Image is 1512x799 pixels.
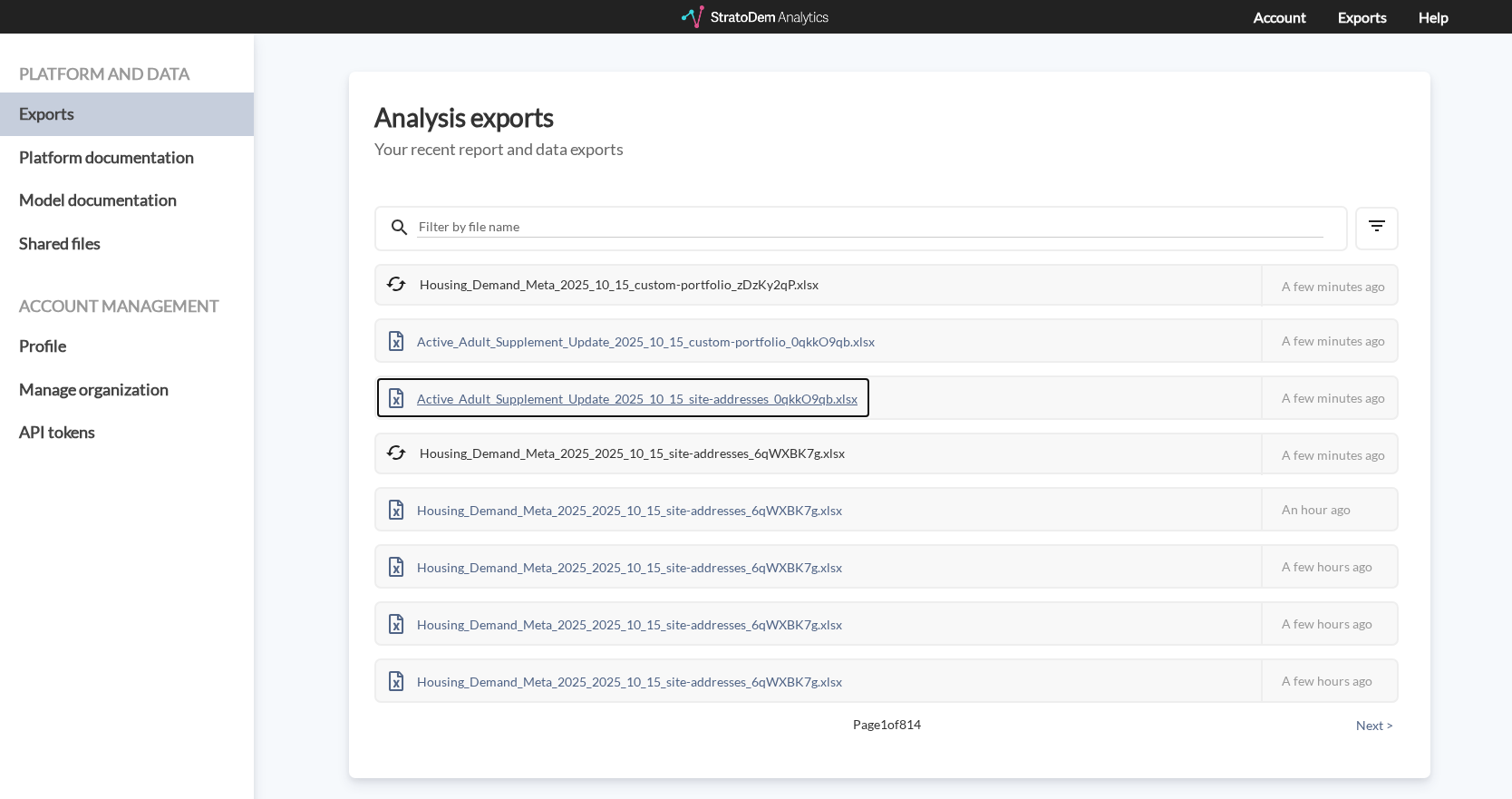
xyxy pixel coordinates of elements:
[1254,8,1306,25] a: Account
[376,434,858,473] div: Housing_Demand_Meta_2025_2025_10_15_site-addresses_6qWXBK7g.xlsx
[1419,8,1449,25] a: Help
[376,388,870,404] a: Active_Adult_Supplement_Update_2025_10_15_site-addresses_0qkkO9qb.xlsx
[19,222,235,266] a: Shared files
[438,716,1335,734] span: Page 1 of 814
[376,266,831,304] div: Housing_Demand_Meta_2025_10_15_custom-portfolio_zDzKy2qP.xlsx
[376,614,855,629] a: Housing_Demand_Meta_2025_2025_10_15_site-addresses_6qWXBK7g.xlsx
[376,557,855,572] a: Housing_Demand_Meta_2025_2025_10_15_site-addresses_6qWXBK7g.xlsx
[19,65,235,83] h4: Platform and data
[376,660,855,701] div: Housing_Demand_Meta_2025_2025_10_15_site-addresses_6qWXBK7g.xlsx
[1261,603,1397,644] div: A few hours ago
[19,368,235,412] a: Manage organization
[19,325,235,368] a: Profile
[19,411,235,454] a: API tokens
[1261,660,1397,701] div: A few hours ago
[19,297,235,316] h4: Account management
[376,331,887,346] a: Active_Adult_Supplement_Update_2025_10_15_custom-portfolio_0qkkO9qb.xlsx
[1261,266,1397,307] div: A few minutes ago
[376,546,855,587] div: Housing_Demand_Meta_2025_2025_10_15_site-addresses_6qWXBK7g.xlsx
[376,377,870,418] div: Active_Adult_Supplement_Update_2025_10_15_site-addresses_0qkkO9qb.xlsx
[376,500,855,515] a: Housing_Demand_Meta_2025_2025_10_15_site-addresses_6qWXBK7g.xlsx
[376,489,855,530] div: Housing_Demand_Meta_2025_2025_10_15_site-addresses_6qWXBK7g.xlsx
[1261,320,1397,361] div: A few minutes ago
[19,179,235,222] a: Model documentation
[1261,434,1397,475] div: A few minutes ago
[19,136,235,180] a: Platform documentation
[376,671,855,687] a: Housing_Demand_Meta_2025_2025_10_15_site-addresses_6qWXBK7g.xlsx
[1261,489,1397,530] div: An hour ago
[376,603,855,644] div: Housing_Demand_Meta_2025_2025_10_15_site-addresses_6qWXBK7g.xlsx
[1261,546,1397,587] div: A few hours ago
[19,93,235,136] a: Exports
[1261,377,1397,418] div: A few minutes ago
[376,320,887,361] div: Active_Adult_Supplement_Update_2025_10_15_custom-portfolio_0qkkO9qb.xlsx
[1338,8,1387,25] a: Exports
[374,103,1405,132] h3: Analysis exports
[1351,716,1399,736] button: Next >
[417,217,1323,238] input: Filter by file name
[374,141,1405,159] h5: Your recent report and data exports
